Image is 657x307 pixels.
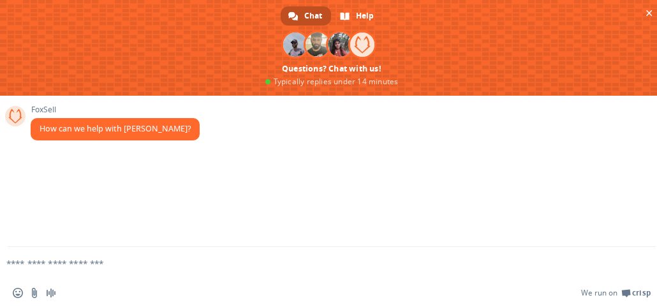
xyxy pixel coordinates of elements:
div: Help [332,6,383,26]
span: How can we help with [PERSON_NAME]? [40,123,191,134]
div: Chat [281,6,331,26]
span: FoxSell [31,105,200,114]
span: Audio message [46,288,56,298]
span: Chat [304,6,322,26]
span: Insert an emoji [13,288,23,298]
span: Crisp [632,288,651,298]
span: Send a file [29,288,40,298]
a: We run onCrisp [581,288,651,298]
span: Help [356,6,374,26]
span: Close chat [642,6,656,20]
span: We run on [581,288,617,298]
textarea: Compose your message... [6,258,616,269]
